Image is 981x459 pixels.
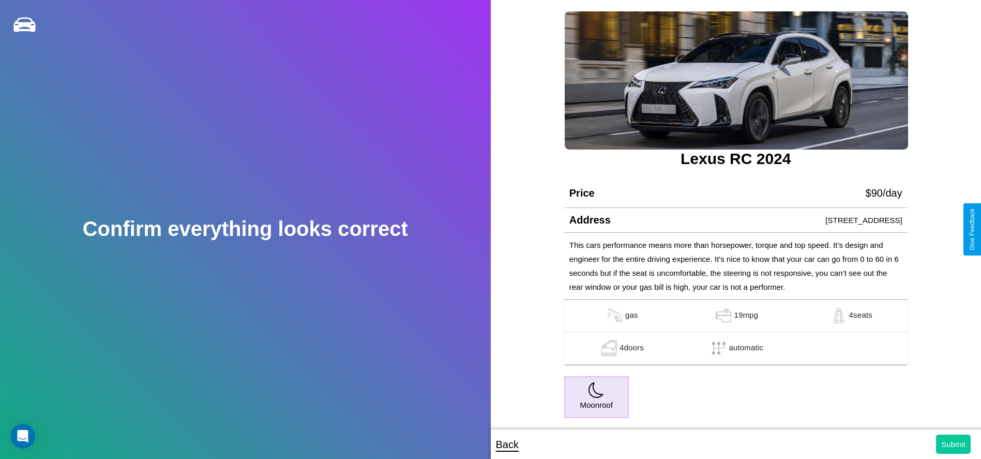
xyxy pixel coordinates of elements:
table: simple table [564,300,908,365]
iframe: Intercom live chat [10,424,35,449]
p: automatic [729,340,763,356]
p: $ 90 /day [866,184,902,202]
p: Back [496,435,519,454]
h2: Confirm everything looks correct [83,217,408,241]
h3: Lexus RC 2024 [564,150,908,168]
p: 4 doors [620,340,644,356]
h4: Price [569,187,595,199]
p: 4 seats [849,308,872,323]
div: Give Feedback [969,209,976,250]
img: gas [605,308,625,323]
img: gas [599,340,620,356]
img: gas [713,308,734,323]
img: gas [828,308,849,323]
p: Moonroof [580,398,612,412]
p: gas [625,308,638,323]
button: Submit [936,435,971,454]
p: [STREET_ADDRESS] [825,213,902,227]
h4: Address [569,214,611,226]
p: This cars performance means more than horsepower, torque and top speed. It’s design and engineer ... [569,238,902,294]
p: 19 mpg [734,308,758,323]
